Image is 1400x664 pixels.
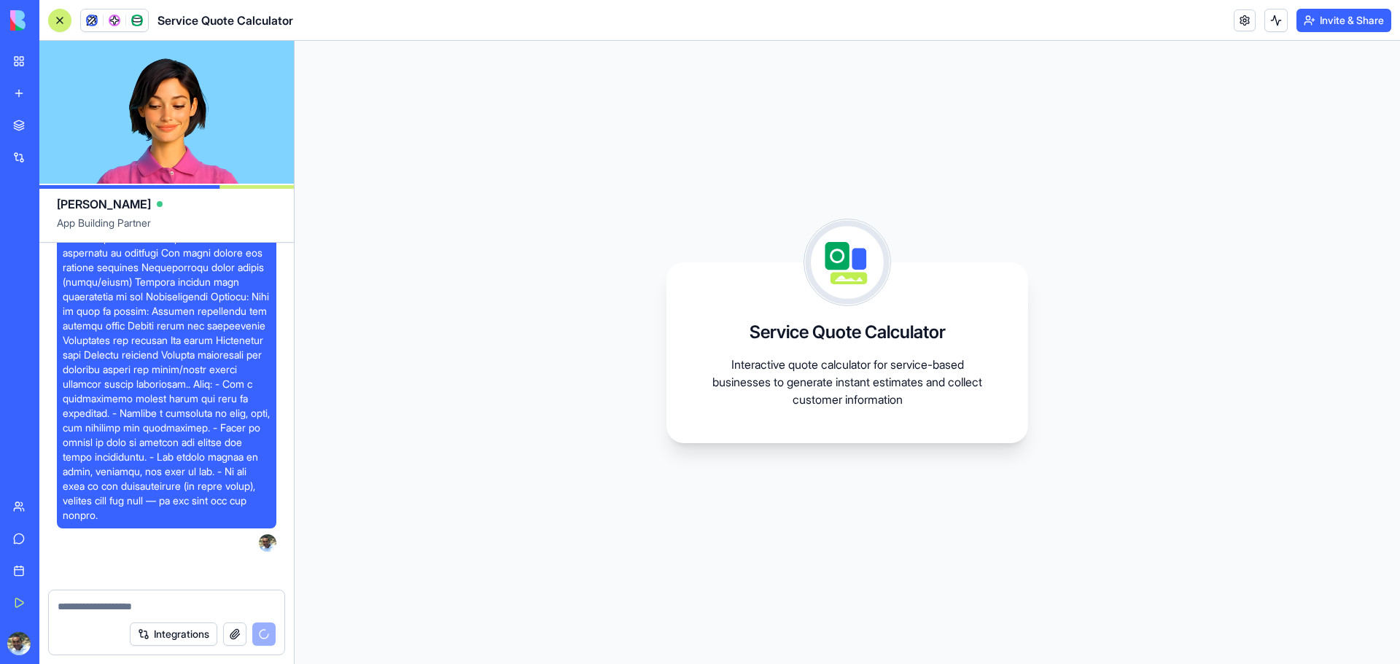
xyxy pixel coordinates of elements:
[7,632,31,655] img: ACg8ocIU3qnVaqCO91p0hOWK_4-KUezs80IP95GpFRZUHPjTg8JJJSPXoQ=s96-c
[1296,9,1391,32] button: Invite & Share
[750,321,946,344] h3: Service Quote Calculator
[259,534,276,552] img: ACg8ocIU3qnVaqCO91p0hOWK_4-KUezs80IP95GpFRZUHPjTg8JJJSPXoQ=s96-c
[57,195,151,213] span: [PERSON_NAME]
[10,10,101,31] img: logo
[130,622,217,646] button: Integrations
[701,356,993,408] p: Interactive quote calculator for service-based businesses to generate instant estimates and colle...
[57,216,276,242] span: App Building Partner
[157,12,293,29] span: Service Quote Calculator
